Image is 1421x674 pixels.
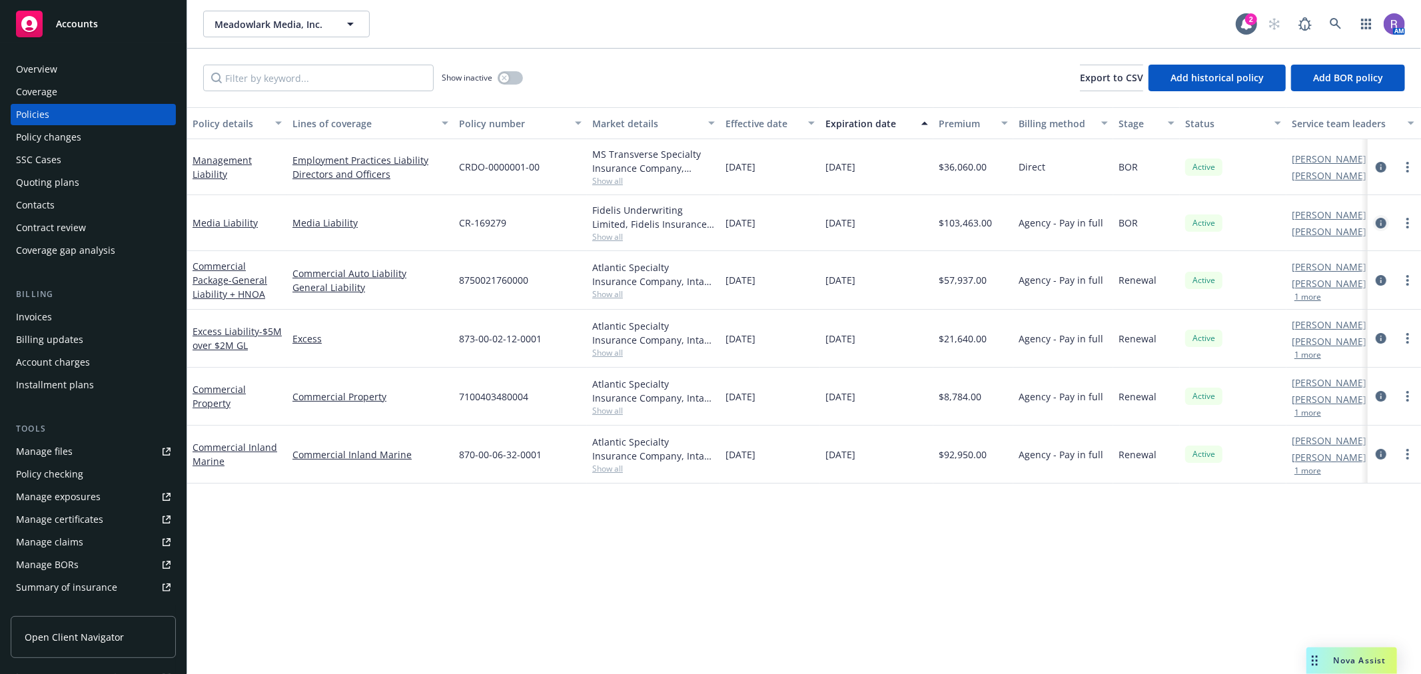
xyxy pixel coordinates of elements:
[16,127,81,148] div: Policy changes
[725,117,800,131] div: Effective date
[1400,159,1416,175] a: more
[459,448,542,462] span: 870-00-06-32-0001
[725,390,755,404] span: [DATE]
[1180,107,1286,139] button: Status
[25,630,124,644] span: Open Client Navigator
[193,383,246,410] a: Commercial Property
[11,288,176,301] div: Billing
[1019,390,1103,404] span: Agency - Pay in full
[1353,11,1380,37] a: Switch app
[1292,450,1366,464] a: [PERSON_NAME]
[825,390,855,404] span: [DATE]
[1149,65,1286,91] button: Add historical policy
[11,422,176,436] div: Tools
[16,172,79,193] div: Quoting plans
[720,107,820,139] button: Effective date
[1400,446,1416,462] a: more
[1171,71,1264,84] span: Add historical policy
[215,17,330,31] span: Meadowlark Media, Inc.
[1119,216,1138,230] span: BOR
[459,390,528,404] span: 7100403480004
[820,107,933,139] button: Expiration date
[592,117,700,131] div: Market details
[193,216,258,229] a: Media Liability
[11,486,176,507] a: Manage exposures
[193,260,267,300] a: Commercial Package
[825,332,855,346] span: [DATE]
[459,216,506,230] span: CR-169279
[11,81,176,103] a: Coverage
[1373,446,1389,462] a: circleInformation
[287,107,454,139] button: Lines of coverage
[193,325,282,352] a: Excess Liability
[1185,117,1266,131] div: Status
[292,216,448,230] a: Media Liability
[459,117,567,131] div: Policy number
[1400,330,1416,346] a: more
[1190,217,1217,229] span: Active
[939,390,981,404] span: $8,784.00
[292,332,448,346] a: Excess
[442,72,492,83] span: Show inactive
[1292,11,1318,37] a: Report a Bug
[11,172,176,193] a: Quoting plans
[11,531,176,553] a: Manage claims
[933,107,1013,139] button: Premium
[725,273,755,287] span: [DATE]
[1292,434,1366,448] a: [PERSON_NAME]
[1190,161,1217,173] span: Active
[1019,160,1045,174] span: Direct
[16,104,49,125] div: Policies
[1400,272,1416,288] a: more
[56,19,98,29] span: Accounts
[592,231,715,242] span: Show all
[16,352,90,373] div: Account charges
[16,599,101,621] div: Policy AI ingestions
[292,266,448,280] a: Commercial Auto Liability
[193,154,252,180] a: Management Liability
[459,332,542,346] span: 873-00-02-12-0001
[187,107,287,139] button: Policy details
[1292,260,1366,274] a: [PERSON_NAME]
[292,448,448,462] a: Commercial Inland Marine
[1292,392,1366,406] a: [PERSON_NAME]
[592,405,715,416] span: Show all
[11,217,176,238] a: Contract review
[193,117,267,131] div: Policy details
[592,377,715,405] div: Atlantic Specialty Insurance Company, Intact Insurance, Take1 Insurance
[11,509,176,530] a: Manage certificates
[1119,390,1157,404] span: Renewal
[11,5,176,43] a: Accounts
[1190,274,1217,286] span: Active
[725,160,755,174] span: [DATE]
[16,374,94,396] div: Installment plans
[1292,276,1366,290] a: [PERSON_NAME]
[16,240,115,261] div: Coverage gap analysis
[1294,293,1321,301] button: 1 more
[11,127,176,148] a: Policy changes
[1292,152,1366,166] a: [PERSON_NAME]
[825,448,855,462] span: [DATE]
[16,217,86,238] div: Contract review
[1119,448,1157,462] span: Renewal
[292,167,448,181] a: Directors and Officers
[1294,351,1321,359] button: 1 more
[1294,409,1321,417] button: 1 more
[939,160,987,174] span: $36,060.00
[939,216,992,230] span: $103,463.00
[1019,117,1093,131] div: Billing method
[11,329,176,350] a: Billing updates
[1334,655,1386,666] span: Nova Assist
[16,149,61,170] div: SSC Cases
[16,486,101,507] div: Manage exposures
[725,216,755,230] span: [DATE]
[11,352,176,373] a: Account charges
[825,216,855,230] span: [DATE]
[11,441,176,462] a: Manage files
[1119,273,1157,287] span: Renewal
[16,329,83,350] div: Billing updates
[825,273,855,287] span: [DATE]
[16,59,57,80] div: Overview
[1245,13,1257,25] div: 2
[11,464,176,485] a: Policy checking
